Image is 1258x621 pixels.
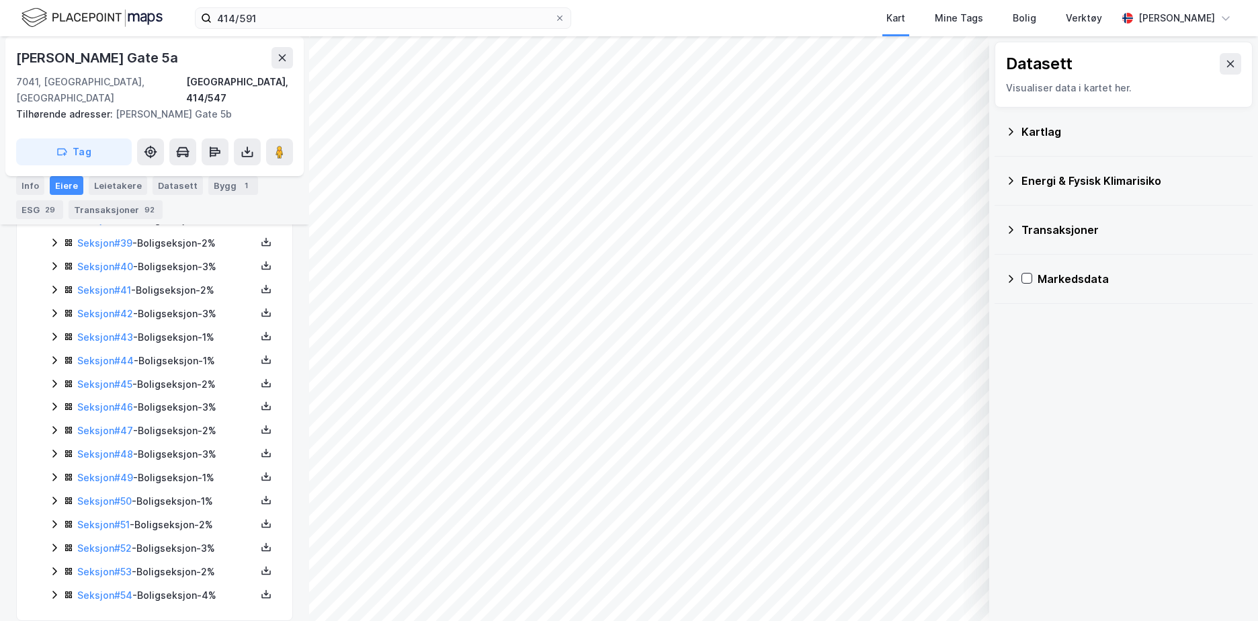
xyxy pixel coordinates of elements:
[77,237,132,249] a: Seksjon#39
[77,329,256,345] div: - Boligseksjon - 1%
[935,10,983,26] div: Mine Tags
[77,423,256,439] div: - Boligseksjon - 2%
[886,10,905,26] div: Kart
[77,517,256,533] div: - Boligseksjon - 2%
[89,176,147,195] div: Leietakere
[77,446,256,462] div: - Boligseksjon - 3%
[16,200,63,219] div: ESG
[212,8,554,28] input: Søk på adresse, matrikkel, gårdeiere, leietakere eller personer
[77,214,132,225] a: Seksjon#38
[1138,10,1215,26] div: [PERSON_NAME]
[77,308,133,319] a: Seksjon#42
[77,493,256,509] div: - Boligseksjon - 1%
[77,331,133,343] a: Seksjon#43
[1191,556,1258,621] iframe: Chat Widget
[208,176,258,195] div: Bygg
[1006,53,1073,75] div: Datasett
[77,589,132,601] a: Seksjon#54
[77,353,256,369] div: - Boligseksjon - 1%
[142,203,157,216] div: 92
[1013,10,1036,26] div: Bolig
[1066,10,1102,26] div: Verktøy
[77,401,133,413] a: Seksjon#46
[1021,222,1242,238] div: Transaksjoner
[16,74,186,106] div: 7041, [GEOGRAPHIC_DATA], [GEOGRAPHIC_DATA]
[77,542,132,554] a: Seksjon#52
[77,566,132,577] a: Seksjon#53
[42,203,58,216] div: 29
[22,6,163,30] img: logo.f888ab2527a4732fd821a326f86c7f29.svg
[77,378,132,390] a: Seksjon#45
[77,235,256,251] div: - Boligseksjon - 2%
[69,200,163,219] div: Transaksjoner
[1038,271,1242,287] div: Markedsdata
[77,495,132,507] a: Seksjon#50
[77,519,130,530] a: Seksjon#51
[16,138,132,165] button: Tag
[16,108,116,120] span: Tilhørende adresser:
[1191,556,1258,621] div: Kontrollprogram for chat
[1021,173,1242,189] div: Energi & Fysisk Klimarisiko
[1006,80,1241,96] div: Visualiser data i kartet her.
[77,470,256,486] div: - Boligseksjon - 1%
[50,176,83,195] div: Eiere
[77,284,131,296] a: Seksjon#41
[77,282,256,298] div: - Boligseksjon - 2%
[77,587,256,604] div: - Boligseksjon - 4%
[16,106,282,122] div: [PERSON_NAME] Gate 5b
[77,564,256,580] div: - Boligseksjon - 2%
[77,425,133,436] a: Seksjon#47
[77,259,256,275] div: - Boligseksjon - 3%
[16,47,181,69] div: [PERSON_NAME] Gate 5a
[153,176,203,195] div: Datasett
[1021,124,1242,140] div: Kartlag
[77,355,134,366] a: Seksjon#44
[77,376,256,392] div: - Boligseksjon - 2%
[77,306,256,322] div: - Boligseksjon - 3%
[77,540,256,556] div: - Boligseksjon - 3%
[77,448,133,460] a: Seksjon#48
[77,399,256,415] div: - Boligseksjon - 3%
[77,261,133,272] a: Seksjon#40
[16,176,44,195] div: Info
[186,74,293,106] div: [GEOGRAPHIC_DATA], 414/547
[239,179,253,192] div: 1
[77,472,133,483] a: Seksjon#49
